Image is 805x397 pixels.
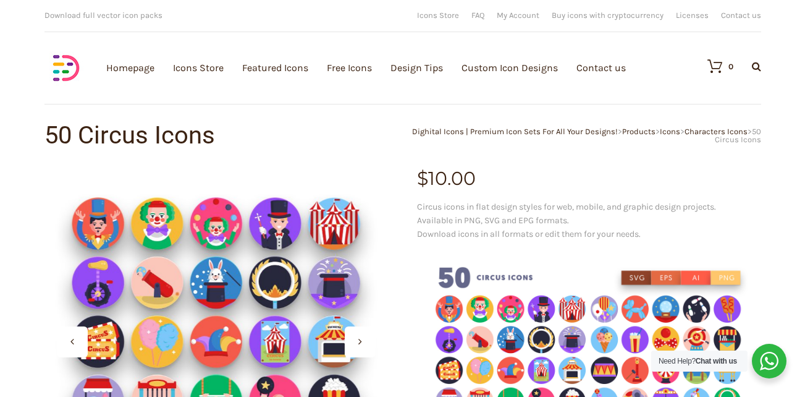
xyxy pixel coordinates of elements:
[552,11,664,19] a: Buy icons with cryptocurrency
[676,11,709,19] a: Licenses
[660,127,680,136] a: Icons
[44,123,403,148] h1: 50 Circus Icons
[44,11,162,20] span: Download full vector icon packs
[412,127,618,136] a: Dighital Icons | Premium Icon Sets For All Your Designs!
[715,127,761,144] span: 50 Circus Icons
[417,167,428,190] span: $
[659,357,737,365] span: Need Help?
[685,127,748,136] a: Characters Icons
[695,59,733,74] a: 0
[471,11,484,19] a: FAQ
[417,200,761,241] p: Circus icons in flat design styles for web, mobile, and graphic design projects. Available in PNG...
[417,167,476,190] bdi: 10.00
[696,357,737,365] strong: Chat with us
[728,62,733,70] div: 0
[622,127,655,136] a: Products
[417,11,459,19] a: Icons Store
[403,127,761,143] div: > > > >
[497,11,539,19] a: My Account
[721,11,761,19] a: Contact us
